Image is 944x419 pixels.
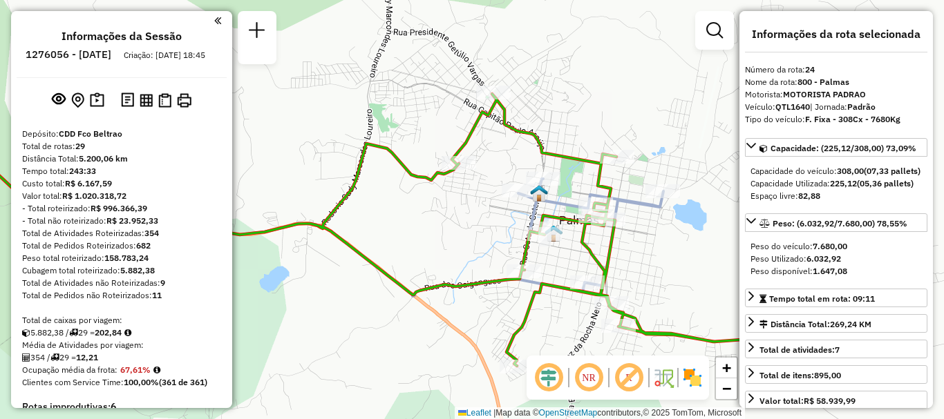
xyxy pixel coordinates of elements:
img: outro_1 [545,224,563,242]
div: Total de Pedidos Roteirizados: [22,240,221,252]
span: | [493,408,495,418]
span: Ocultar NR [572,361,605,394]
img: Fluxo de ruas [652,367,674,389]
span: Exibir rótulo [612,361,645,394]
span: Ocultar deslocamento [532,361,565,394]
div: Criação: [DATE] 18:45 [118,49,211,61]
div: Tempo total: [22,165,221,177]
span: + [722,359,731,376]
i: Cubagem total roteirizado [22,329,30,337]
i: Total de Atividades [22,353,30,362]
strong: QTL1640 [775,101,810,112]
i: Total de rotas [69,329,78,337]
strong: 7.680,00 [813,241,847,251]
div: Peso: (6.032,92/7.680,00) 78,55% [745,235,927,283]
strong: MOTORISTA PADRAO [783,89,866,99]
strong: (05,36 pallets) [857,178,914,188]
span: Capacidade: (225,12/308,00) 73,09% [771,143,916,153]
strong: 24 [805,64,815,75]
strong: 11 [152,290,162,300]
a: Total de itens:895,00 [745,365,927,384]
div: Peso Utilizado: [751,253,922,265]
strong: 29 [75,141,85,151]
div: Nome da rota: [745,76,927,88]
div: Valor total: [22,190,221,202]
h4: Informações da rota selecionada [745,28,927,41]
span: Total de atividades: [759,344,840,355]
strong: 308,00 [837,166,864,176]
strong: CDD Fco Beltrao [59,128,122,139]
a: Valor total:R$ 58.939,99 [745,391,927,409]
span: 269,24 KM [830,319,871,329]
div: - Total roteirizado: [22,202,221,215]
div: Tipo do veículo: [745,113,927,126]
button: Imprimir Rotas [174,90,194,110]
span: Peso: (6.032,92/7.680,00) 78,55% [773,218,907,228]
button: Painel de Sugestão [87,90,107,111]
strong: 7 [835,344,840,355]
button: Centralizar mapa no depósito ou ponto de apoio [68,90,87,111]
strong: 243:33 [69,166,96,176]
strong: F. Fixa - 308Cx - 7680Kg [805,114,900,124]
strong: R$ 1.020.318,72 [62,191,126,201]
button: Visualizar relatório de Roteirização [137,90,155,109]
a: Leaflet [458,408,491,418]
strong: 682 [136,240,151,251]
strong: 225,12 [830,178,857,188]
a: Exibir filtros [701,17,728,44]
strong: 5.882,38 [120,265,155,275]
i: Meta Caixas/viagem: 194,14 Diferença: 8,70 [124,329,131,337]
strong: R$ 58.939,99 [804,396,856,406]
div: Capacidade do veículo: [751,165,922,177]
a: Zoom in [716,358,737,378]
strong: 895,00 [814,370,841,380]
div: Cubagem total roteirizado: [22,264,221,277]
div: Distância Total: [22,153,221,165]
strong: 5.200,06 km [79,153,128,164]
div: Espaço livre: [751,190,922,202]
h6: 1276056 - [DATE] [26,48,111,61]
strong: 67,61% [120,364,151,375]
button: Logs desbloquear sessão [118,90,137,111]
strong: 202,84 [95,327,122,338]
div: Valor total: [759,395,856,407]
button: Visualizar Romaneio [155,90,174,110]
strong: 800 - Palmas [797,77,849,87]
div: Capacidade: (225,12/308,00) 73,09% [745,159,927,208]
a: Distância Total:269,24 KM [745,314,927,333]
span: Tempo total em rota: 09:11 [769,293,875,304]
button: Exibir sessão original [49,89,68,111]
h4: Rotas improdutivas: [22,401,221,413]
div: Depósito: [22,128,221,140]
div: Peso total roteirizado: [22,252,221,264]
strong: 82,88 [798,191,820,201]
span: | Jornada: [810,101,876,112]
strong: R$ 23.952,33 [106,215,158,226]
strong: (07,33 pallets) [864,166,921,176]
strong: 6 [111,400,116,413]
a: Peso: (6.032,92/7.680,00) 78,55% [745,213,927,232]
strong: 1.647,08 [813,266,847,276]
strong: 354 [144,228,159,238]
strong: 6.032,92 [806,253,841,264]
div: Peso disponível: [751,265,922,277]
div: Total de itens: [759,369,841,382]
em: Média calculada utilizando a maior ocupação (%Peso ou %Cubagem) de cada rota da sessão. Rotas cro... [153,366,160,374]
strong: R$ 996.366,39 [91,203,147,213]
div: Total de caixas por viagem: [22,314,221,327]
h4: Informações da Sessão [62,30,182,43]
div: Veículo: [745,101,927,113]
div: Total de Atividades não Roteirizadas: [22,277,221,289]
strong: Padrão [847,101,876,112]
img: Palmas [530,184,548,202]
div: Distância Total: [759,318,871,331]
span: Peso do veículo: [751,241,847,251]
div: Total de rotas: [22,140,221,153]
i: Total de rotas [50,353,59,362]
strong: (361 de 361) [159,377,207,387]
div: Motorista: [745,88,927,101]
div: Total de Pedidos não Roteirizados: [22,289,221,302]
span: Clientes com Service Time: [22,377,124,387]
div: 354 / 29 = [22,351,221,364]
strong: 158.783,24 [104,253,149,263]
